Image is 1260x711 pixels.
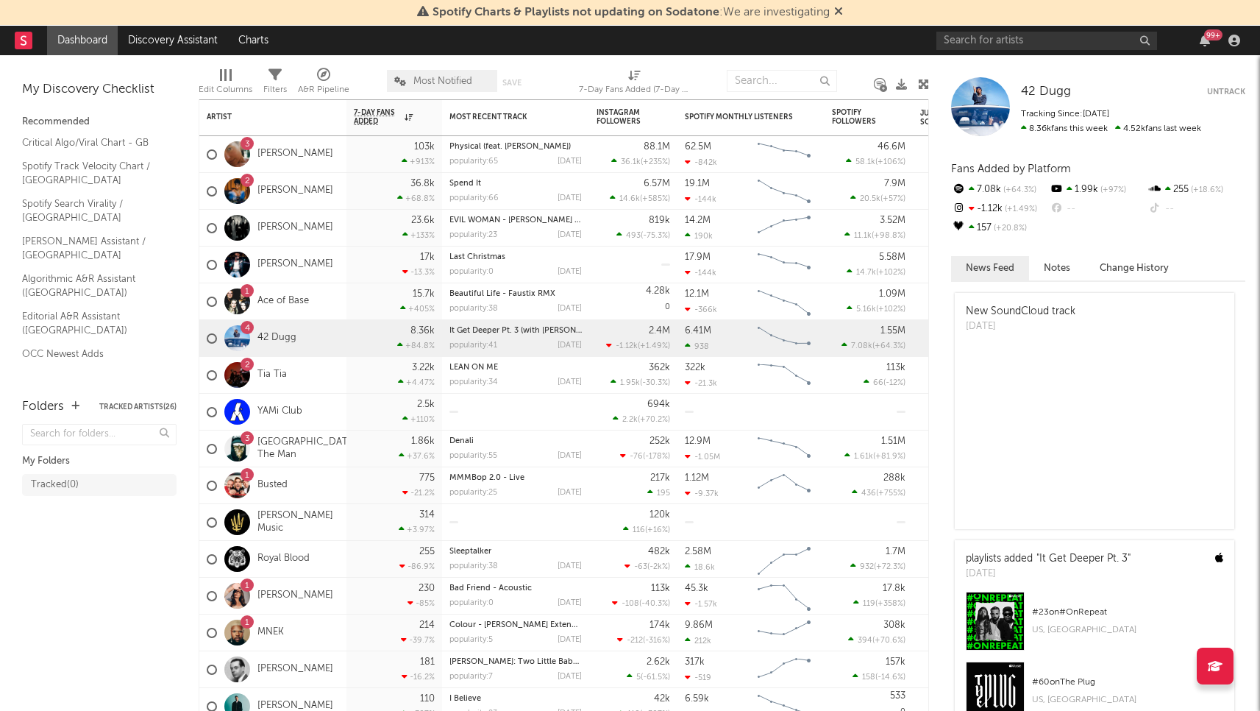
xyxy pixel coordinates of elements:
[685,584,708,593] div: 45.3k
[622,416,638,424] span: 2.2k
[207,113,317,121] div: Artist
[685,473,709,483] div: 1.12M
[616,230,670,240] div: ( )
[640,416,668,424] span: +70.2 %
[650,473,670,483] div: 217k
[879,289,905,299] div: 1.09M
[844,451,905,461] div: ( )
[685,113,795,121] div: Spotify Monthly Listeners
[611,157,670,166] div: ( )
[880,326,905,336] div: 1.55M
[856,269,876,277] span: 14.7k
[420,252,435,262] div: 17k
[558,599,582,607] div: [DATE]
[22,398,64,416] div: Folders
[649,363,670,372] div: 362k
[449,474,524,482] a: MMMBop 2.0 - Live
[861,489,876,498] span: 436
[1049,180,1147,199] div: 1.99k
[411,216,435,225] div: 23.6k
[407,598,435,608] div: -85 %
[449,474,582,482] div: MMMBop 2.0 - Live
[685,179,710,188] div: 19.1M
[449,180,582,188] div: Spend It
[645,453,668,461] span: -178 %
[1207,85,1245,99] button: Untrack
[419,620,435,630] div: 214
[685,326,711,336] div: 6.41M
[751,578,817,615] svg: Chart title
[22,453,177,470] div: My Folders
[257,626,284,639] a: MNEK
[22,474,177,496] a: Tracked(0)
[951,180,1049,199] div: 7.08k
[606,341,670,350] div: ( )
[118,26,228,55] a: Discovery Assistant
[449,194,499,202] div: popularity: 66
[449,143,582,151] div: Physical (feat. Troye Sivan)
[449,695,481,703] a: I Believe
[847,267,905,277] div: ( )
[228,26,279,55] a: Charts
[414,142,435,152] div: 103k
[685,436,711,446] div: 12.9M
[864,378,905,387] div: ( )
[257,510,339,535] a: [PERSON_NAME] Music
[751,357,817,394] svg: Chart title
[449,231,497,239] div: popularity: 23
[955,592,1234,662] a: #23on#OnRepeatUS, [GEOGRAPHIC_DATA]
[613,414,670,424] div: ( )
[649,326,670,336] div: 2.4M
[647,526,668,534] span: +16 %
[685,216,711,225] div: 14.2M
[558,194,582,202] div: [DATE]
[449,180,481,188] a: Spend It
[685,289,709,299] div: 12.1M
[657,489,670,498] span: 195
[449,489,497,497] div: popularity: 25
[850,562,905,571] div: ( )
[951,256,1029,280] button: News Feed
[449,113,560,121] div: Most Recent Track
[449,437,582,445] div: Denali
[685,599,717,609] div: -1.57k
[966,319,1075,334] div: [DATE]
[257,553,310,565] a: Royal Blood
[22,271,162,301] a: Algorithmic A&R Assistant ([GEOGRAPHIC_DATA])
[751,467,817,504] svg: Chart title
[875,453,903,461] span: +81.9 %
[1021,124,1108,133] span: 8.36k fans this week
[630,453,643,461] span: -76
[449,342,497,350] div: popularity: 41
[449,548,582,556] div: Sleeptalker
[610,194,670,203] div: ( )
[449,584,582,592] div: Bad Friend - Acoustic
[1200,35,1210,46] button: 99+
[685,305,717,314] div: -366k
[257,148,333,160] a: [PERSON_NAME]
[966,551,1131,567] div: playlists added
[402,414,435,424] div: +110 %
[611,378,670,387] div: ( )
[880,216,905,225] div: 3.52M
[619,195,640,203] span: 14.6k
[412,363,435,372] div: 3.22k
[449,621,582,629] div: Colour - Cahill Extended Mix
[848,635,905,645] div: ( )
[402,230,435,240] div: +133 %
[449,562,498,570] div: popularity: 38
[22,81,177,99] div: My Discovery Checklist
[634,563,647,571] span: -63
[449,584,532,592] a: Bad Friend - Acoustic
[751,431,817,467] svg: Chart title
[257,663,333,676] a: [PERSON_NAME]
[886,379,903,387] span: -12 %
[878,489,903,498] span: +755 %
[751,541,817,578] svg: Chart title
[992,224,1027,233] span: +20.8 %
[449,290,582,298] div: Beautiful Life - Faustix RMX
[257,590,333,602] a: [PERSON_NAME]
[199,63,252,105] div: Edit Columns
[751,210,817,247] svg: Chart title
[1085,256,1184,280] button: Change History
